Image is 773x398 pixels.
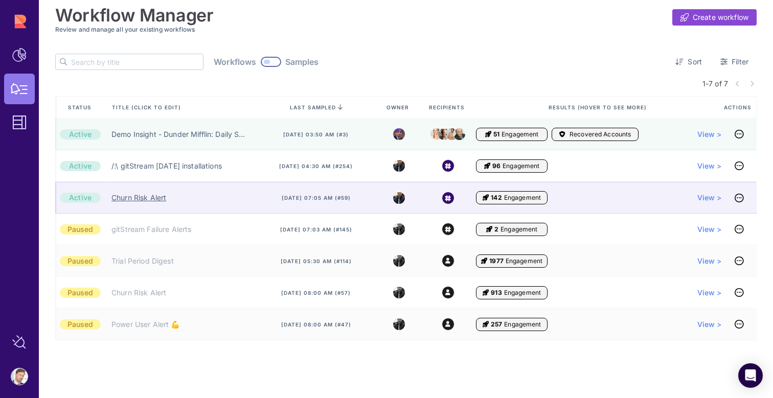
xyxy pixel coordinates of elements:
[429,104,467,111] span: Recipients
[483,320,489,329] i: Engagement
[697,161,722,171] a: View >
[491,289,502,297] span: 913
[214,57,256,67] span: Workflows
[283,131,349,138] span: [DATE] 03:50 am (#3)
[111,288,166,298] a: Churn Risk Alert
[281,289,351,296] span: [DATE] 08:00 am (#57)
[11,368,28,385] img: account-photo
[111,161,222,171] a: /:\ gitStream [DATE] installations
[438,129,450,139] img: kevin.jpeg
[68,104,94,111] span: Status
[481,257,487,265] i: Engagement
[393,283,405,302] img: 8536607060422_0bde9011646bd95ffc7f_32.jpg
[60,129,101,139] div: Active
[502,130,538,138] span: Engagement
[285,57,319,67] span: Samples
[489,257,504,265] span: 1977
[504,320,541,329] span: Engagement
[559,130,565,138] i: Accounts
[697,319,722,330] a: View >
[393,189,405,207] img: 8536607060422_0bde9011646bd95ffc7f_32.jpg
[393,251,405,270] img: 8536607060422_0bde9011646bd95ffc7f_32.jpg
[55,26,757,33] h3: Review and manage all your existing workflows
[732,57,748,67] span: Filter
[493,130,499,138] span: 51
[738,363,763,388] div: Open Intercom Messenger
[506,257,542,265] span: Engagement
[290,104,336,110] span: last sampled
[279,162,353,170] span: [DATE] 04:30 am (#254)
[60,193,101,203] div: Active
[570,130,631,138] span: Recovered Accounts
[549,104,649,111] span: Results (Hover to see more)
[55,5,214,26] h1: Workflow Manager
[697,129,722,139] a: View >
[697,224,722,235] a: View >
[491,320,502,329] span: 257
[697,193,722,203] a: View >
[702,78,728,89] span: 1-7 of 7
[60,319,101,330] div: Paused
[111,224,191,235] a: gitStream Failure Alerts
[111,193,166,203] a: Churn Risk Alert
[491,194,502,202] span: 142
[697,256,722,266] a: View >
[483,194,489,202] i: Engagement
[446,126,458,142] img: stanley.jpeg
[504,289,541,297] span: Engagement
[386,104,411,111] span: Owner
[393,315,405,334] img: 8536607060422_0bde9011646bd95ffc7f_32.jpg
[484,162,490,170] i: Engagement
[393,128,405,140] img: michael.jpeg
[453,125,465,143] img: creed.jpeg
[282,194,351,201] span: [DATE] 07:05 am (#59)
[494,225,498,233] span: 2
[280,226,352,233] span: [DATE] 07:03 am (#145)
[393,220,405,239] img: 8536607060422_0bde9011646bd95ffc7f_32.jpg
[503,162,539,170] span: Engagement
[504,194,541,202] span: Engagement
[501,225,537,233] span: Engagement
[60,256,101,266] div: Paused
[281,257,352,265] span: [DATE] 05:30 am (#114)
[71,54,203,69] input: Search by title
[60,224,101,235] div: Paused
[492,162,501,170] span: 96
[688,57,702,67] span: Sort
[393,156,405,175] img: 8536607060422_0bde9011646bd95ffc7f_32.jpg
[724,104,754,111] span: Actions
[430,125,442,143] img: angela.jpeg
[60,161,101,171] div: Active
[112,104,183,111] span: Title (click to edit)
[485,130,491,138] i: Engagement
[693,12,748,22] span: Create workflow
[697,288,722,298] a: View >
[281,321,351,328] span: [DATE] 08:00 am (#47)
[111,319,180,330] a: Power User Alert 💪
[486,225,492,233] i: Engagement
[483,289,489,297] i: Engagement
[111,256,174,266] a: Trial Period Digest
[60,288,101,298] div: Paused
[111,129,246,139] a: Demo Insight - Dunder Mifflin: Daily Sales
